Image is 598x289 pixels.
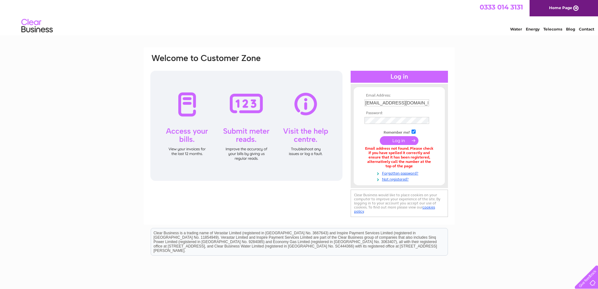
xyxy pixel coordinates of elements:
[526,27,540,31] a: Energy
[543,27,562,31] a: Telecoms
[364,147,434,168] div: Email address not found. Please check if you have spelled it correctly and ensure that it has bee...
[480,3,523,11] a: 0333 014 3131
[21,16,53,36] img: logo.png
[363,129,436,135] td: Remember me?
[380,136,418,145] input: Submit
[354,205,435,214] a: cookies policy
[363,111,436,115] th: Password:
[579,27,594,31] a: Contact
[510,27,522,31] a: Water
[351,190,448,217] div: Clear Business would like to place cookies on your computer to improve your experience of the sit...
[151,3,448,31] div: Clear Business is a trading name of Verastar Limited (registered in [GEOGRAPHIC_DATA] No. 3667643...
[364,170,436,176] a: Forgotten password?
[566,27,575,31] a: Blog
[363,93,436,98] th: Email Address:
[364,176,436,182] a: Not registered?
